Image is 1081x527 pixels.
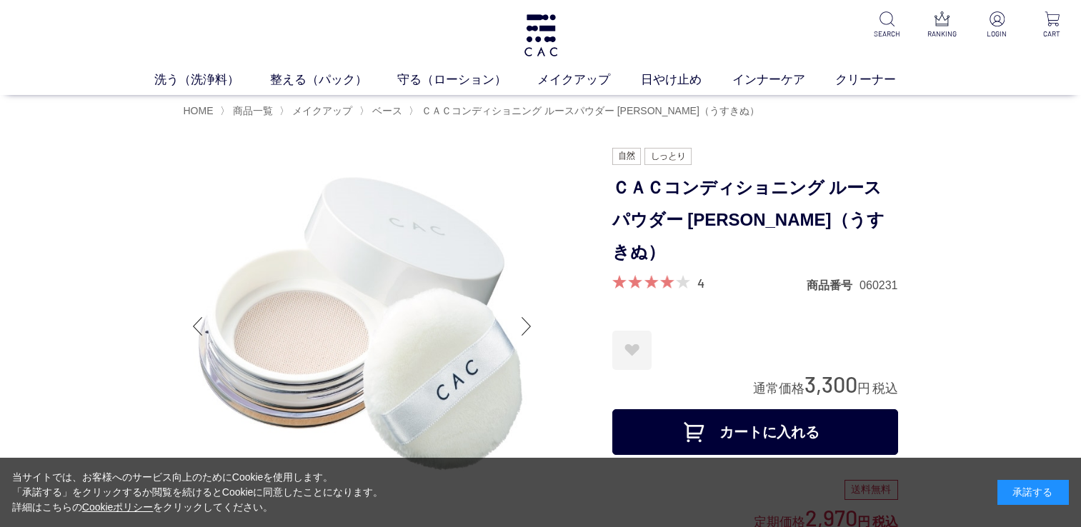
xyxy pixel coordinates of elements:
[409,104,763,118] li: 〉
[369,105,402,116] a: ベース
[753,381,804,396] span: 通常価格
[184,148,541,505] img: ＣＡＣコンディショニング ルースパウダー 薄絹（うすきぬ）
[154,71,270,89] a: 洗う（洗浄料）
[537,71,641,89] a: メイクアップ
[925,11,960,39] a: RANKING
[870,29,905,39] p: SEARCH
[641,71,732,89] a: 日やけ止め
[980,29,1015,39] p: LOGIN
[835,71,927,89] a: クリーナー
[1035,11,1070,39] a: CART
[184,105,214,116] a: HOME
[980,11,1015,39] a: LOGIN
[644,148,692,165] img: しっとり
[870,11,905,39] a: SEARCH
[612,148,642,165] img: 自然
[925,29,960,39] p: RANKING
[279,104,356,118] li: 〉
[612,409,898,455] button: カートに入れる
[220,104,277,118] li: 〉
[857,381,870,396] span: 円
[82,501,154,513] a: Cookieポリシー
[289,105,352,116] a: メイクアップ
[1035,29,1070,39] p: CART
[612,331,652,370] a: お気に入りに登録する
[697,275,704,291] a: 4
[270,71,398,89] a: 整える（パック）
[804,371,857,397] span: 3,300
[230,105,273,116] a: 商品一覧
[359,104,406,118] li: 〉
[372,105,402,116] span: ベース
[419,105,759,116] a: ＣＡＣコンディショニング ルースパウダー [PERSON_NAME]（うすきぬ）
[522,14,559,56] img: logo
[860,278,897,293] dd: 060231
[732,71,836,89] a: インナーケア
[233,105,273,116] span: 商品一覧
[612,172,898,268] h1: ＣＡＣコンディショニング ルースパウダー [PERSON_NAME]（うすきぬ）
[997,480,1069,505] div: 承諾する
[12,470,384,515] div: 当サイトでは、お客様へのサービス向上のためにCookieを使用します。 「承諾する」をクリックするか閲覧を続けるとCookieに同意したことになります。 詳細はこちらの をクリックしてください。
[807,278,860,293] dt: 商品番号
[292,105,352,116] span: メイクアップ
[872,381,898,396] span: 税込
[422,105,759,116] span: ＣＡＣコンディショニング ルースパウダー [PERSON_NAME]（うすきぬ）
[397,71,537,89] a: 守る（ローション）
